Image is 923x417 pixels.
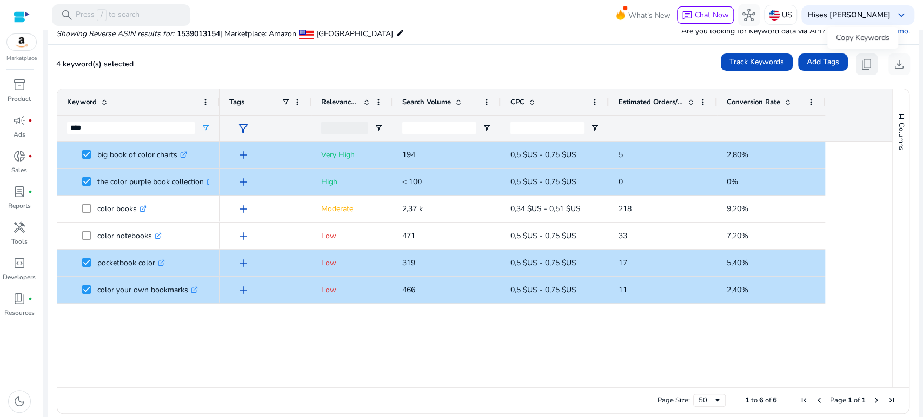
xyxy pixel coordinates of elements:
[759,395,763,405] span: 6
[860,58,873,71] span: content_copy
[619,177,623,187] span: 0
[201,124,210,132] button: Open Filter Menu
[97,252,165,274] p: pocketbook color
[67,122,195,134] input: Keyword Filter Input
[13,221,26,234] span: handyman
[11,165,27,175] p: Sales
[798,53,848,71] button: Add Tags
[13,150,26,163] span: donut_small
[7,34,36,50] img: amazon.svg
[727,150,748,160] span: 2,80%
[510,258,576,268] span: 0,5 $US - 0,75 $US
[695,10,729,20] span: Chat Now
[482,124,491,132] button: Open Filter Menu
[830,395,846,405] span: Page
[97,9,107,21] span: /
[14,130,25,139] p: Ads
[374,124,383,132] button: Open Filter Menu
[738,4,760,26] button: hub
[510,122,584,134] input: CPC Filter Input
[402,97,451,107] span: Search Volume
[402,258,415,268] span: 319
[727,285,748,295] span: 2,40%
[727,97,780,107] span: Conversion Rate
[237,176,250,189] span: add
[727,177,738,187] span: 0%
[28,154,32,158] span: fiber_manual_record
[56,29,174,39] i: Showing Reverse ASIN results for:
[13,114,26,127] span: campaign
[510,285,576,295] span: 0,5 $US - 0,75 $US
[765,395,771,405] span: of
[727,204,748,214] span: 9,20%
[856,53,878,75] button: content_copy
[396,26,404,39] mat-icon: edit
[97,225,162,247] p: color notebooks
[887,396,896,405] div: Last Page
[220,29,296,39] span: | Marketplace: Amazon
[97,198,147,220] p: color books
[6,55,37,63] p: Marketplace
[854,395,860,405] span: of
[848,395,852,405] span: 1
[316,29,393,39] span: [GEOGRAPHIC_DATA]
[61,9,74,22] span: search
[619,97,683,107] span: Estimated Orders/Month
[13,78,26,91] span: inventory_2
[510,177,576,187] span: 0,5 $US - 0,75 $US
[727,231,748,241] span: 7,20%
[402,285,415,295] span: 466
[769,10,780,21] img: us.svg
[721,53,793,71] button: Track Keywords
[56,59,134,69] span: 4 keyword(s) selected
[237,122,250,135] span: filter_alt
[28,190,32,194] span: fiber_manual_record
[321,171,383,193] p: High
[28,297,32,301] span: fiber_manual_record
[861,395,866,405] span: 1
[97,144,187,166] p: big book of color charts
[177,29,220,39] span: 1539013154
[897,123,906,150] span: Columns
[321,97,359,107] span: Relevance Score
[402,150,415,160] span: 194
[590,124,599,132] button: Open Filter Menu
[827,27,898,49] div: Copy Keywords
[402,204,423,214] span: 2,37 k
[510,150,576,160] span: 0,5 $US - 0,75 $US
[229,97,244,107] span: Tags
[872,396,881,405] div: Next Page
[510,204,581,214] span: 0,34 $US - 0,51 $US
[237,203,250,216] span: add
[619,258,627,268] span: 17
[3,272,36,282] p: Developers
[321,279,383,301] p: Low
[321,252,383,274] p: Low
[402,231,415,241] span: 471
[699,395,713,405] div: 50
[13,395,26,408] span: dark_mode
[888,53,910,75] button: download
[628,6,670,25] span: What's New
[773,395,777,405] span: 6
[682,10,693,21] span: chat
[693,394,726,407] div: Page Size
[13,292,26,305] span: book_4
[751,395,758,405] span: to
[13,185,26,198] span: lab_profile
[893,58,906,71] span: download
[815,396,824,405] div: Previous Page
[11,237,28,246] p: Tools
[510,231,576,241] span: 0,5 $US - 0,75 $US
[677,6,734,24] button: chatChat Now
[321,144,383,166] p: Very High
[807,56,839,68] span: Add Tags
[76,9,140,21] p: Press to search
[237,284,250,297] span: add
[800,396,808,405] div: First Page
[619,231,627,241] span: 33
[237,230,250,243] span: add
[895,9,908,22] span: keyboard_arrow_down
[402,122,476,134] input: Search Volume Filter Input
[28,118,32,123] span: fiber_manual_record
